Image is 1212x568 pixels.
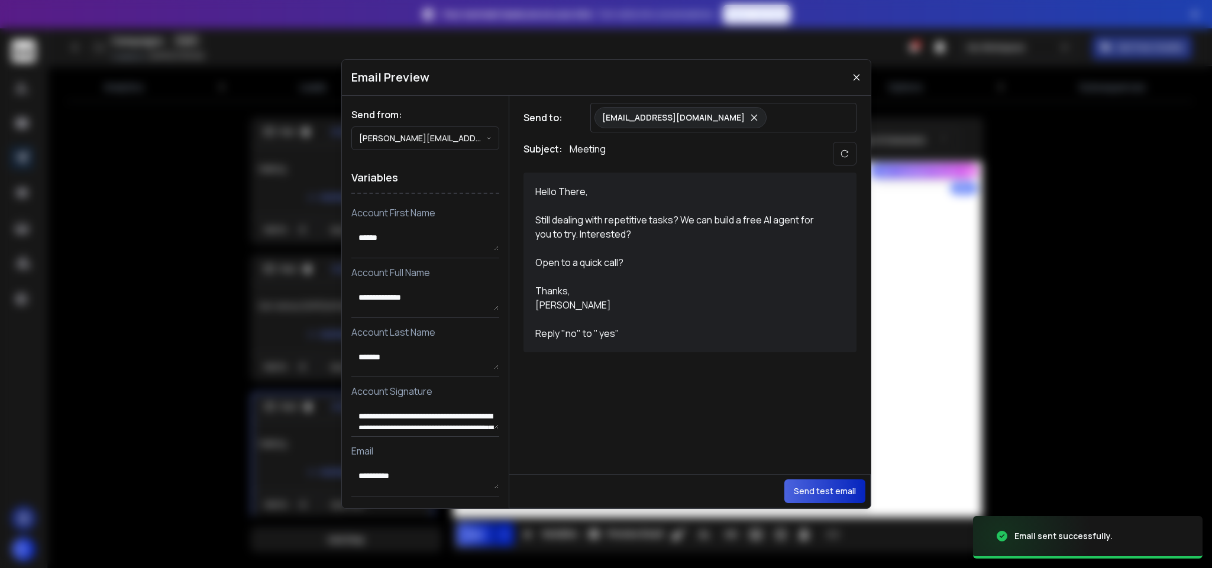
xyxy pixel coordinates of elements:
[535,213,831,241] div: Still dealing with repetitive tasks? We can build a free AI agent for you to try. Interested?
[1014,530,1113,542] div: Email sent successfully.
[523,142,563,165] h1: Subject:
[351,265,499,280] p: Account Full Name
[523,111,571,125] h1: Send to:
[535,184,831,199] div: Hello There,
[351,444,499,458] p: Email
[602,112,745,124] p: [EMAIL_ADDRESS][DOMAIN_NAME]
[535,298,831,312] div: [PERSON_NAME]
[535,255,831,270] div: Open to a quick call?
[351,162,499,194] h1: Variables
[351,108,499,122] h1: Send from:
[351,69,429,86] h1: Email Preview
[351,384,499,398] p: Account Signature
[359,132,486,144] p: [PERSON_NAME][EMAIL_ADDRESS][PERSON_NAME][DOMAIN_NAME]
[535,284,831,298] div: Thanks,
[351,325,499,339] p: Account Last Name
[351,206,499,220] p: Account First Name
[784,479,865,503] button: Send test email
[535,326,831,340] div: Reply "no" to '' yes''
[570,142,606,165] p: Meeting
